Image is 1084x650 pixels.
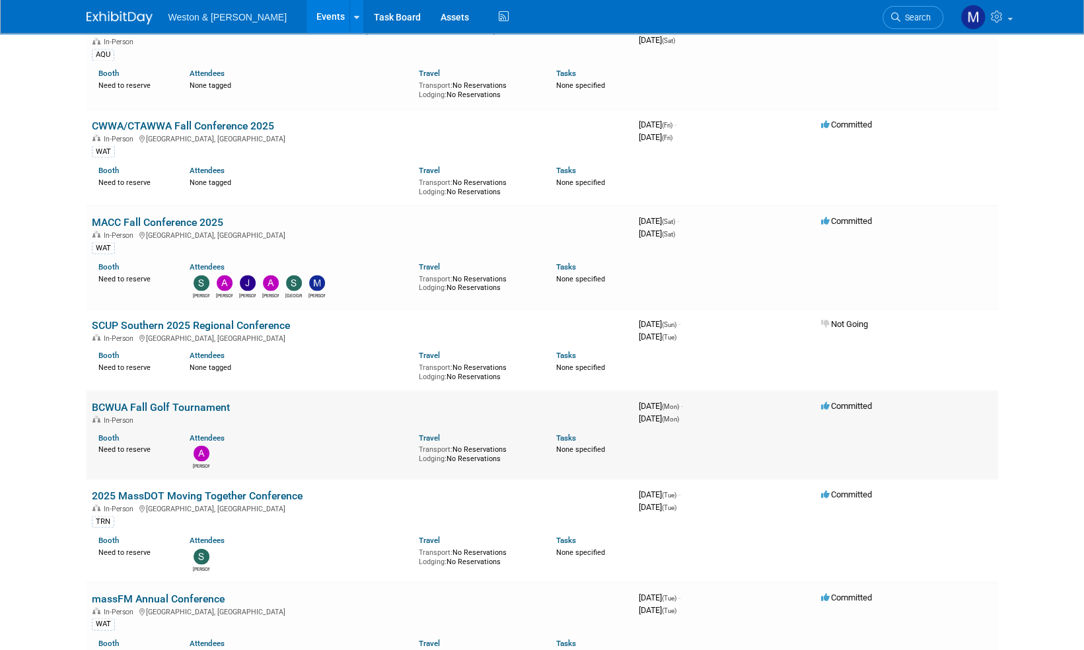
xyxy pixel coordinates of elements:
[217,275,233,291] img: Alex Dwyer
[92,334,100,340] img: In-Person Event
[883,6,943,29] a: Search
[193,564,209,572] div: Sam Moffett
[98,175,170,187] div: Need to reserve
[98,262,119,271] a: Booth
[190,175,409,187] div: None tagged
[98,271,170,283] div: Need to reserve
[677,215,679,225] span: -
[419,187,447,196] span: Lodging:
[639,400,683,410] span: [DATE]
[419,283,447,291] span: Lodging:
[662,594,676,601] span: (Tue)
[190,360,409,372] div: None tagged
[678,489,680,499] span: -
[419,445,452,453] span: Transport:
[662,415,679,422] span: (Mon)
[639,119,676,129] span: [DATE]
[821,400,872,410] span: Committed
[419,90,447,99] span: Lodging:
[92,231,100,237] img: In-Person Event
[92,605,628,616] div: [GEOGRAPHIC_DATA], [GEOGRAPHIC_DATA]
[98,442,170,454] div: Need to reserve
[556,81,605,90] span: None specified
[104,415,137,424] span: In-Person
[104,607,137,616] span: In-Person
[419,548,452,556] span: Transport:
[263,275,279,291] img: Alex Simpson
[104,334,137,342] span: In-Person
[662,333,676,340] span: (Tue)
[419,178,452,186] span: Transport:
[419,545,536,565] div: No Reservations No Reservations
[92,134,100,141] img: In-Person Event
[556,178,605,186] span: None specified
[92,400,230,413] a: BCWUA Fall Golf Tournament
[240,275,256,291] img: Jacob Callaghan
[821,215,872,225] span: Committed
[92,145,115,157] div: WAT
[419,271,536,292] div: No Reservations No Reservations
[92,592,225,604] a: massFM Annual Conference
[286,275,302,291] img: Sydney Mark
[419,638,440,647] a: Travel
[639,592,680,602] span: [DATE]
[419,557,447,565] span: Lodging:
[639,131,672,141] span: [DATE]
[98,545,170,557] div: Need to reserve
[309,275,325,291] img: Madeline Green
[92,215,223,228] a: MACC Fall Conference 2025
[419,69,440,78] a: Travel
[662,37,675,44] span: (Sat)
[419,454,447,462] span: Lodging:
[92,132,628,143] div: [GEOGRAPHIC_DATA], [GEOGRAPHIC_DATA]
[419,165,440,174] a: Travel
[419,175,536,196] div: No Reservations No Reservations
[104,134,137,143] span: In-Person
[419,262,440,271] a: Travel
[662,503,676,511] span: (Tue)
[92,318,290,331] a: SCUP Southern 2025 Regional Conference
[639,331,676,341] span: [DATE]
[87,11,153,24] img: ExhibitDay
[92,332,628,342] div: [GEOGRAPHIC_DATA], [GEOGRAPHIC_DATA]
[662,491,676,498] span: (Tue)
[92,229,628,239] div: [GEOGRAPHIC_DATA], [GEOGRAPHIC_DATA]
[556,262,576,271] a: Tasks
[92,502,628,513] div: [GEOGRAPHIC_DATA], [GEOGRAPHIC_DATA]
[556,433,576,442] a: Tasks
[678,318,680,328] span: -
[104,38,137,46] span: In-Person
[190,262,225,271] a: Attendees
[98,535,119,544] a: Booth
[92,242,115,254] div: WAT
[681,400,683,410] span: -
[419,350,440,359] a: Travel
[556,548,605,556] span: None specified
[216,291,233,299] div: Alex Dwyer
[190,638,225,647] a: Attendees
[639,413,679,423] span: [DATE]
[92,49,114,61] div: AQU
[821,318,868,328] span: Not Going
[639,35,675,45] span: [DATE]
[190,433,225,442] a: Attendees
[821,119,872,129] span: Committed
[193,461,209,469] div: Andrew Reid
[190,79,409,90] div: None tagged
[98,165,119,174] a: Booth
[419,360,536,380] div: No Reservations No Reservations
[821,489,872,499] span: Committed
[239,291,256,299] div: Jacob Callaghan
[92,38,100,44] img: In-Person Event
[821,592,872,602] span: Committed
[262,291,279,299] div: Alex Simpson
[190,165,225,174] a: Attendees
[639,489,680,499] span: [DATE]
[104,504,137,513] span: In-Person
[662,217,675,225] span: (Sat)
[556,445,605,453] span: None specified
[168,12,287,22] span: Weston & [PERSON_NAME]
[960,5,986,30] img: Mary Ann Trujillo
[92,515,114,527] div: TRN
[662,230,675,237] span: (Sat)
